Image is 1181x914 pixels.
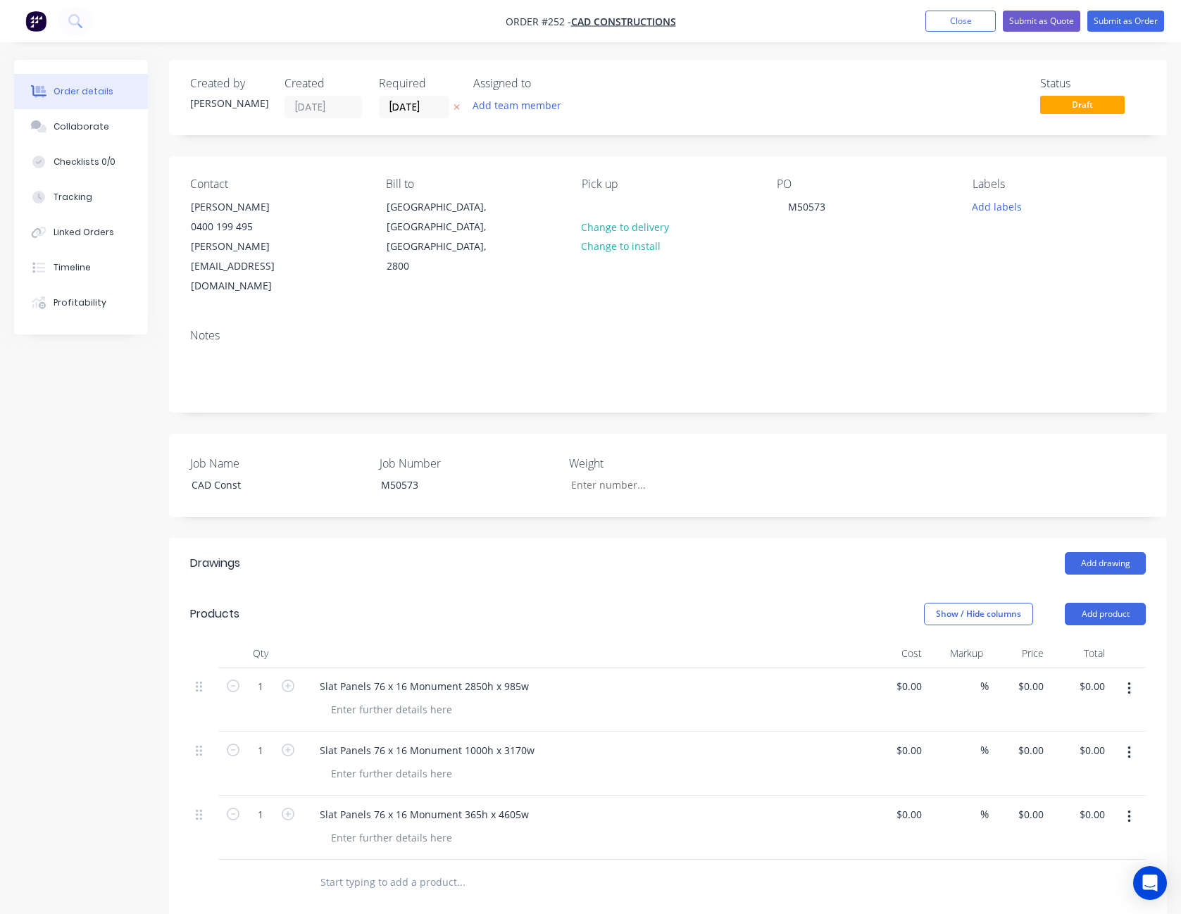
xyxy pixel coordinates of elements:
div: Slat Panels 76 x 16 Monument 1000h x 3170w [308,740,546,760]
input: Start typing to add a product... [320,868,601,896]
button: Change to install [573,237,668,256]
div: Checklists 0/0 [54,156,115,168]
div: Contact [190,177,363,191]
span: Draft [1040,96,1125,113]
label: Job Number [380,455,556,472]
div: Drawings [190,555,240,572]
div: [PERSON_NAME] [191,197,308,217]
span: % [980,806,989,822]
div: [GEOGRAPHIC_DATA], [GEOGRAPHIC_DATA], [GEOGRAPHIC_DATA], 2800 [375,196,515,277]
div: Required [379,77,456,90]
button: Linked Orders [14,215,148,250]
div: Tracking [54,191,92,204]
div: Created by [190,77,268,90]
div: [PERSON_NAME][EMAIL_ADDRESS][DOMAIN_NAME] [191,237,308,296]
div: M50573 [370,475,546,495]
div: Slat Panels 76 x 16 Monument 2850h x 985w [308,676,540,696]
div: Price [989,639,1050,668]
div: Timeline [54,261,91,274]
input: Enter number... [559,475,745,496]
button: Timeline [14,250,148,285]
div: Pick up [582,177,755,191]
button: Add drawing [1065,552,1146,575]
button: Add product [1065,603,1146,625]
div: Slat Panels 76 x 16 Monument 365h x 4605w [308,804,540,825]
button: Show / Hide columns [924,603,1033,625]
div: Order details [54,85,113,98]
span: Order #252 - [506,15,571,28]
label: Weight [569,455,745,472]
div: [PERSON_NAME] [190,96,268,111]
div: Qty [218,639,303,668]
button: Checklists 0/0 [14,144,148,180]
span: % [980,678,989,694]
div: Markup [927,639,989,668]
div: Bill to [386,177,559,191]
a: CAD Constructions [571,15,676,28]
button: Add team member [473,96,569,115]
div: Status [1040,77,1146,90]
div: Open Intercom Messenger [1133,866,1167,900]
div: Total [1049,639,1111,668]
div: M50573 [777,196,837,217]
button: Add labels [965,196,1030,215]
button: Order details [14,74,148,109]
div: Profitability [54,296,106,309]
div: Created [285,77,362,90]
div: Linked Orders [54,226,114,239]
button: Close [925,11,996,32]
img: Factory [25,11,46,32]
button: Collaborate [14,109,148,144]
button: Submit as Order [1087,11,1164,32]
label: Job Name [190,455,366,472]
span: % [980,742,989,758]
div: Collaborate [54,120,109,133]
button: Tracking [14,180,148,215]
div: Labels [973,177,1146,191]
button: Add team member [465,96,569,115]
button: Submit as Quote [1003,11,1080,32]
div: Notes [190,329,1146,342]
div: [GEOGRAPHIC_DATA], [GEOGRAPHIC_DATA], [GEOGRAPHIC_DATA], 2800 [387,197,504,276]
div: Products [190,606,239,622]
div: Assigned to [473,77,614,90]
div: [PERSON_NAME]0400 199 495[PERSON_NAME][EMAIL_ADDRESS][DOMAIN_NAME] [179,196,320,296]
div: PO [777,177,950,191]
button: Profitability [14,285,148,320]
button: Change to delivery [573,217,676,236]
div: 0400 199 495 [191,217,308,237]
div: Cost [866,639,927,668]
div: CAD Const [180,475,356,495]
